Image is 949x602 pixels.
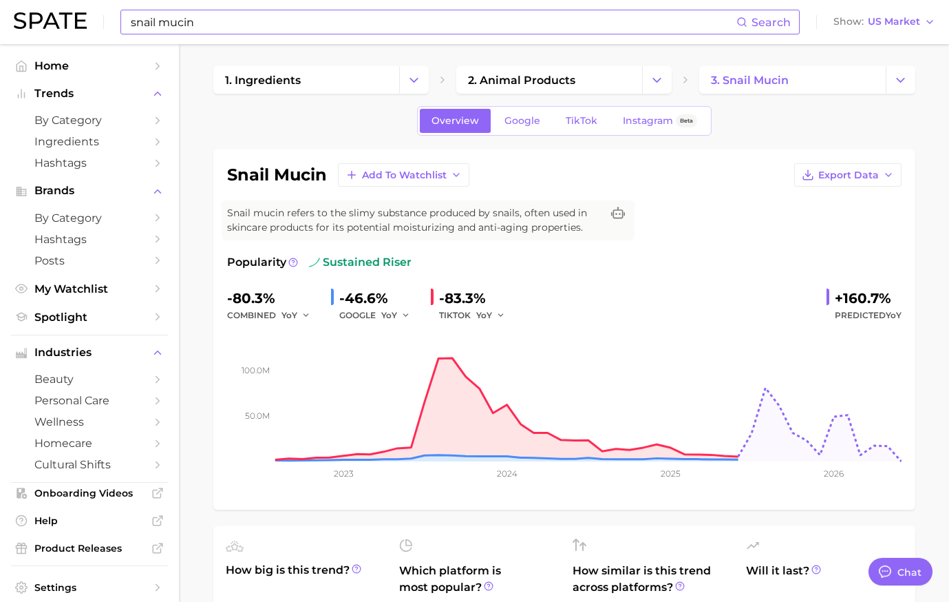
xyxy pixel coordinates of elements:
[11,278,168,300] a: My Watchlist
[886,66,915,94] button: Change Category
[11,180,168,201] button: Brands
[11,55,168,76] a: Home
[642,66,672,94] button: Change Category
[227,307,320,324] div: combined
[611,109,709,133] a: InstagramBeta
[11,454,168,475] a: cultural shifts
[11,110,168,131] a: by Category
[476,307,506,324] button: YoY
[456,66,642,94] a: 2. animal products
[699,66,885,94] a: 3. snail mucin
[476,309,492,321] span: YoY
[34,581,145,594] span: Settings
[339,307,420,324] div: GOOGLE
[504,115,540,127] span: Google
[227,254,286,271] span: Popularity
[11,411,168,433] a: wellness
[14,12,87,29] img: SPATE
[11,433,168,454] a: homecare
[338,163,469,187] button: Add to Watchlist
[34,346,145,359] span: Industries
[680,115,693,127] span: Beta
[835,287,902,309] div: +160.7%
[34,394,145,407] span: personal care
[34,437,145,450] span: homecare
[34,254,145,267] span: Posts
[818,169,879,181] span: Export Data
[746,563,903,596] span: Will it last?
[309,257,320,268] img: sustained riser
[399,66,429,94] button: Change Category
[794,163,902,187] button: Export Data
[34,156,145,169] span: Hashtags
[661,468,681,479] tspan: 2025
[886,310,902,320] span: YoY
[226,562,383,596] span: How big is this trend?
[11,483,168,504] a: Onboarding Videos
[34,282,145,295] span: My Watchlist
[227,167,327,183] h1: snail mucin
[439,307,515,324] div: TIKTOK
[362,169,447,181] span: Add to Watchlist
[34,487,145,499] span: Onboarding Videos
[34,515,145,527] span: Help
[34,185,145,197] span: Brands
[11,229,168,250] a: Hashtags
[11,342,168,363] button: Industries
[213,66,399,94] a: 1. ingredients
[34,233,145,246] span: Hashtags
[11,538,168,559] a: Product Releases
[381,309,397,321] span: YoY
[11,83,168,104] button: Trends
[381,307,411,324] button: YoY
[11,250,168,271] a: Posts
[11,131,168,152] a: Ingredients
[11,307,168,328] a: Spotlight
[11,207,168,229] a: by Category
[34,542,145,554] span: Product Releases
[34,311,145,324] span: Spotlight
[34,87,145,100] span: Trends
[339,287,420,309] div: -46.6%
[34,373,145,386] span: beauty
[34,415,145,428] span: wellness
[824,468,844,479] tspan: 2026
[623,115,673,127] span: Instagram
[573,563,729,596] span: How similar is this trend across platforms?
[835,307,902,324] span: Predicted
[129,10,736,34] input: Search here for a brand, industry, or ingredient
[868,18,920,25] span: US Market
[281,309,297,321] span: YoY
[281,307,311,324] button: YoY
[34,114,145,127] span: by Category
[431,115,479,127] span: Overview
[11,577,168,598] a: Settings
[34,59,145,72] span: Home
[493,109,552,133] a: Google
[333,468,353,479] tspan: 2023
[566,115,597,127] span: TikTok
[751,16,791,29] span: Search
[309,254,412,271] span: sustained riser
[227,206,601,235] span: Snail mucin refers to the slimy substance produced by snails, often used in skincare products for...
[11,369,168,390] a: beauty
[34,458,145,471] span: cultural shifts
[225,74,301,87] span: 1. ingredients
[11,510,168,531] a: Help
[34,135,145,148] span: Ingredients
[711,74,789,87] span: 3. snail mucin
[468,74,575,87] span: 2. animal products
[833,18,864,25] span: Show
[227,287,320,309] div: -80.3%
[11,152,168,174] a: Hashtags
[439,287,515,309] div: -83.3%
[554,109,609,133] a: TikTok
[11,390,168,411] a: personal care
[420,109,491,133] a: Overview
[34,211,145,225] span: by Category
[496,468,517,479] tspan: 2024
[830,13,939,31] button: ShowUS Market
